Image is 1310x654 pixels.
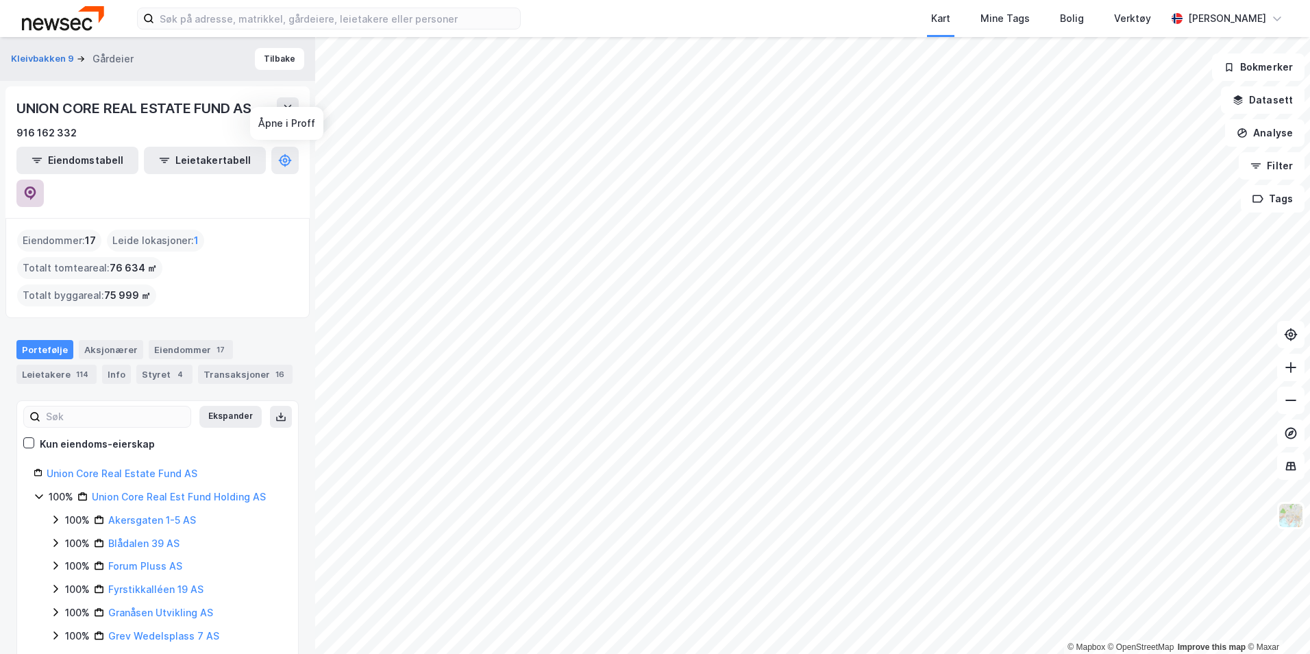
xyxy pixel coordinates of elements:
div: 17 [214,343,227,356]
a: Improve this map [1178,642,1246,652]
a: Granåsen Utvikling AS [108,607,213,618]
div: Info [102,365,131,384]
div: UNION CORE REAL ESTATE FUND AS [16,97,254,119]
span: 17 [85,232,96,249]
button: Kleivbakken 9 [11,52,77,66]
input: Søk på adresse, matrikkel, gårdeiere, leietakere eller personer [154,8,520,29]
a: OpenStreetMap [1108,642,1174,652]
a: Union Core Real Estate Fund AS [47,468,197,479]
div: Eiendommer : [17,230,101,252]
div: Bolig [1060,10,1084,27]
div: Totalt byggareal : [17,284,156,306]
div: 100% [65,605,90,621]
span: 75 999 ㎡ [104,287,151,304]
span: 76 634 ㎡ [110,260,157,276]
div: 100% [65,581,90,598]
div: 4 [173,367,187,381]
button: Eiendomstabell [16,147,138,174]
div: Aksjonærer [79,340,143,359]
a: Forum Pluss AS [108,560,182,572]
div: Totalt tomteareal : [17,257,162,279]
button: Ekspander [199,406,262,428]
div: Eiendommer [149,340,233,359]
img: newsec-logo.f6e21ccffca1b3a03d2d.png [22,6,104,30]
button: Tilbake [255,48,304,70]
button: Filter [1239,152,1305,180]
img: Z [1278,502,1304,529]
button: Tags [1241,185,1305,213]
button: Analyse [1225,119,1305,147]
input: Søk [40,407,190,427]
a: Akersgaten 1-5 AS [108,514,196,526]
a: Mapbox [1067,642,1105,652]
div: Styret [136,365,193,384]
button: Bokmerker [1212,53,1305,81]
div: [PERSON_NAME] [1188,10,1266,27]
button: Leietakertabell [144,147,266,174]
iframe: Chat Widget [1241,588,1310,654]
div: 100% [65,535,90,552]
a: Fyrstikkalléen 19 AS [108,583,203,595]
div: Kontrollprogram for chat [1241,588,1310,654]
div: 16 [273,367,287,381]
div: Mine Tags [980,10,1030,27]
a: Union Core Real Est Fund Holding AS [92,491,266,502]
a: Grev Wedelsplass 7 AS [108,630,219,642]
div: Kun eiendoms-eierskap [40,436,155,452]
div: 100% [65,558,90,574]
div: Leietakere [16,365,97,384]
button: Datasett [1221,86,1305,114]
div: Transaksjoner [198,365,293,384]
div: Leide lokasjoner : [107,230,204,252]
div: Kart [931,10,950,27]
div: 100% [49,489,73,505]
a: Blådalen 39 AS [108,537,180,549]
span: 1 [194,232,199,249]
div: 916 162 332 [16,125,77,141]
div: Verktøy [1114,10,1151,27]
div: 100% [65,512,90,529]
div: 100% [65,628,90,644]
div: Gårdeier [92,51,134,67]
div: 114 [73,367,91,381]
div: Portefølje [16,340,73,359]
